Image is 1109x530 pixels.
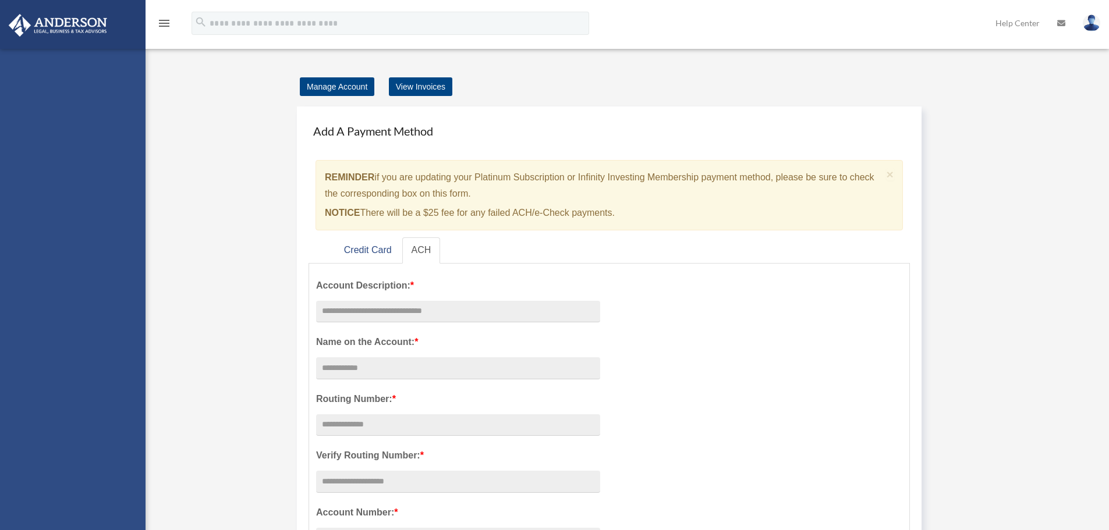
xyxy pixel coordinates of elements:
[316,278,600,294] label: Account Description:
[325,172,374,182] strong: REMINDER
[1083,15,1100,31] img: User Pic
[194,16,207,29] i: search
[300,77,374,96] a: Manage Account
[887,168,894,181] span: ×
[316,334,600,350] label: Name on the Account:
[887,168,894,180] button: Close
[325,205,882,221] p: There will be a $25 fee for any failed ACH/e-Check payments.
[5,14,111,37] img: Anderson Advisors Platinum Portal
[325,208,360,218] strong: NOTICE
[335,237,401,264] a: Credit Card
[316,447,600,464] label: Verify Routing Number:
[157,16,171,30] i: menu
[157,20,171,30] a: menu
[316,391,600,407] label: Routing Number:
[309,118,910,144] h4: Add A Payment Method
[316,160,903,230] div: if you are updating your Platinum Subscription or Infinity Investing Membership payment method, p...
[316,504,600,521] label: Account Number:
[402,237,441,264] a: ACH
[389,77,452,96] a: View Invoices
